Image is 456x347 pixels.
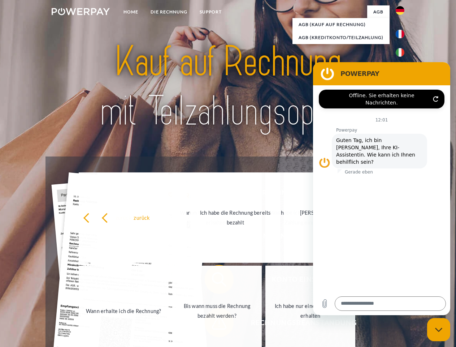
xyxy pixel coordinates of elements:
[396,6,404,15] img: de
[52,8,110,15] img: logo-powerpay-white.svg
[367,5,390,18] a: agb
[313,62,450,315] iframe: Messaging-Fenster
[292,31,390,44] a: AGB (Kreditkonto/Teilzahlung)
[396,30,404,38] img: fr
[288,208,369,227] div: [PERSON_NAME] wurde retourniert
[117,5,144,18] a: Home
[69,35,387,138] img: title-powerpay_de.svg
[194,5,228,18] a: SUPPORT
[396,48,404,57] img: it
[144,5,194,18] a: DIE RECHNUNG
[270,301,351,321] div: Ich habe nur eine Teillieferung erhalten
[101,213,183,222] div: zurück
[177,301,258,321] div: Bis wann muss die Rechnung bezahlt werden?
[83,306,164,316] div: Wann erhalte ich die Rechnung?
[195,208,276,227] div: Ich habe die Rechnung bereits bezahlt
[292,18,390,31] a: AGB (Kauf auf Rechnung)
[83,213,164,222] div: zurück
[427,318,450,341] iframe: Schaltfläche zum Öffnen des Messaging-Fensters; Konversation läuft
